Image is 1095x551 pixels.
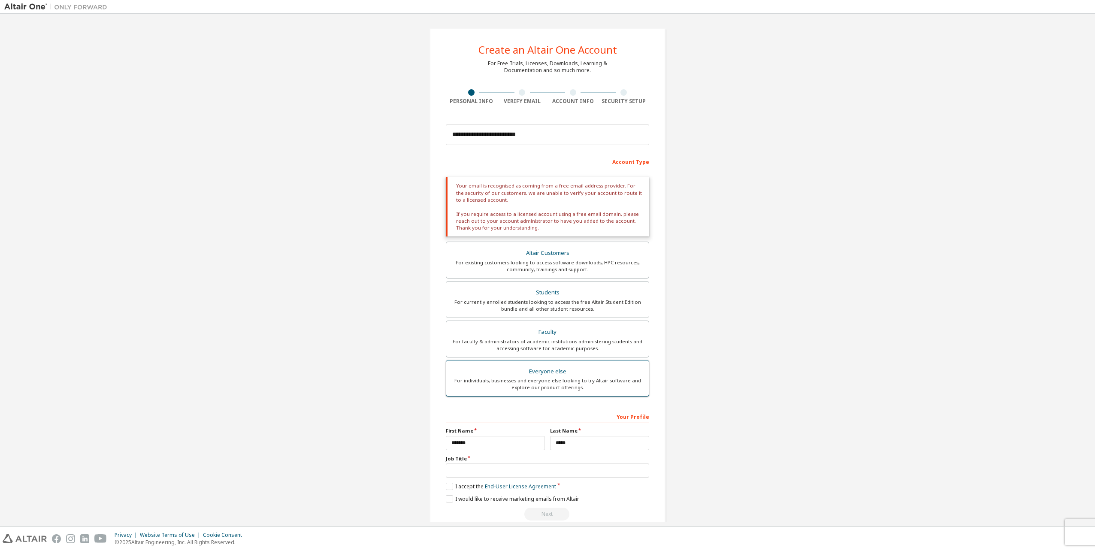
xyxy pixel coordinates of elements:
[451,326,644,338] div: Faculty
[203,532,247,539] div: Cookie Consent
[446,455,649,462] label: Job Title
[446,177,649,236] div: Your email is recognised as coming from a free email address provider. For the security of our cu...
[497,98,548,105] div: Verify Email
[478,45,617,55] div: Create an Altair One Account
[451,299,644,312] div: For currently enrolled students looking to access the free Altair Student Edition bundle and all ...
[446,508,649,521] div: Fix issues to continue
[66,534,75,543] img: instagram.svg
[485,483,556,490] a: End-User License Agreement
[550,427,649,434] label: Last Name
[451,366,644,378] div: Everyone else
[80,534,89,543] img: linkedin.svg
[599,98,650,105] div: Security Setup
[451,338,644,352] div: For faculty & administrators of academic institutions administering students and accessing softwa...
[3,534,47,543] img: altair_logo.svg
[547,98,599,105] div: Account Info
[94,534,107,543] img: youtube.svg
[446,483,556,490] label: I accept the
[451,287,644,299] div: Students
[446,409,649,423] div: Your Profile
[451,259,644,273] div: For existing customers looking to access software downloads, HPC resources, community, trainings ...
[451,377,644,391] div: For individuals, businesses and everyone else looking to try Altair software and explore our prod...
[4,3,112,11] img: Altair One
[446,495,579,503] label: I would like to receive marketing emails from Altair
[446,427,545,434] label: First Name
[140,532,203,539] div: Website Terms of Use
[451,247,644,259] div: Altair Customers
[446,98,497,105] div: Personal Info
[115,539,247,546] p: © 2025 Altair Engineering, Inc. All Rights Reserved.
[115,532,140,539] div: Privacy
[52,534,61,543] img: facebook.svg
[488,60,607,74] div: For Free Trials, Licenses, Downloads, Learning & Documentation and so much more.
[446,154,649,168] div: Account Type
